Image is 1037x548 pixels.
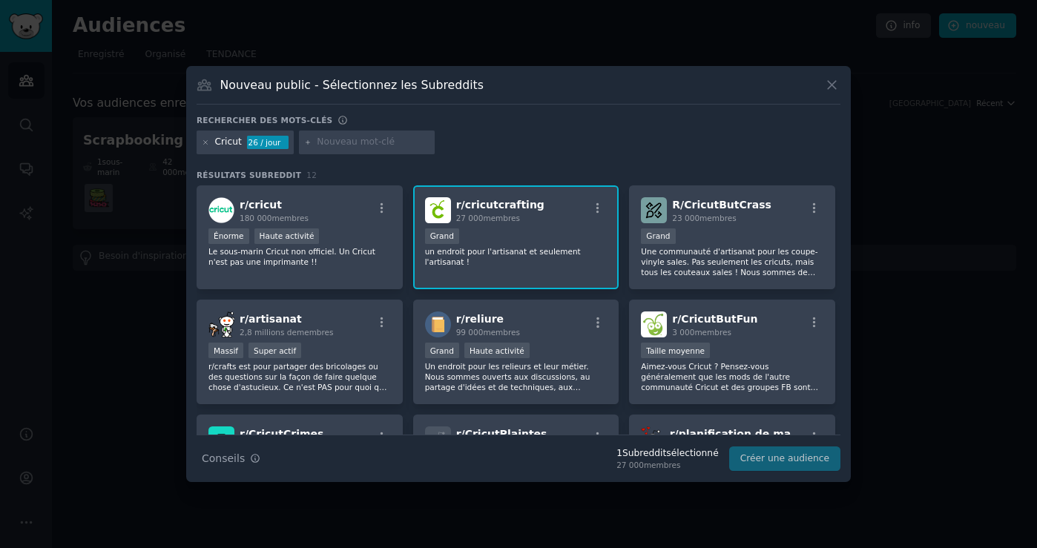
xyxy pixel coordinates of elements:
[641,197,667,223] img: CricutButCrass
[425,311,451,337] img: Reliure
[616,447,719,460] div: 1 Subreddit sélectionné
[306,171,317,179] span: 12
[672,313,757,325] span: r/ CricutButFun
[208,361,391,392] p: r/crafts est pour partager des bricolages ou des questions sur la façon de faire quelque chose d'...
[641,311,667,337] img: CricutButFun
[208,197,234,223] img: Cricut
[254,228,320,244] div: Haute activité
[208,426,234,452] img: Crimes Cricut
[202,451,245,466] span: Conseils
[672,199,771,211] span: R/ CricutButCrass
[208,343,243,358] div: Massif
[240,313,302,325] span: r/ artisanat
[456,313,504,325] span: r/ reliure
[616,460,719,470] div: 27 000 membres
[208,311,234,337] img: Artisanat
[240,214,309,222] span: 180 000 membres
[425,246,608,267] p: un endroit pour l'artisanat et seulement l'artisanat !
[672,214,736,222] span: 23 000 membres
[208,246,391,267] p: Le sous-marin Cricut non officiel. Un Cricut n'est pas une imprimante !!
[220,77,484,93] h3: Nouveau public - Sélectionnez les Subreddits
[197,170,301,180] span: RÉSULTATS SUBREDDIT
[317,136,429,149] input: Nouveau mot-clé
[425,343,459,358] div: Grand
[456,199,544,211] span: r/ cricutcrafting
[641,228,675,244] div: Grand
[456,428,547,440] span: r/ CricutPlaintes
[670,428,821,440] span: r/ planification de mariage
[197,446,266,472] button: Conseils
[464,343,530,358] div: Haute activité
[641,426,664,452] img: Planification de mariage
[425,228,459,244] div: Grand
[208,228,249,244] div: Énorme
[641,246,823,277] p: Une communauté d'artisanat pour les coupe-vinyle sales. Pas seulement les cricuts, mais tous les ...
[248,343,301,358] div: Super actif
[240,199,282,211] span: r/ cricut
[456,328,520,337] span: 99 000 membres
[641,361,823,392] p: Aimez-vous Cricut ? Pensez-vous généralement que les mods de l'autre communauté Cricut et des gro...
[425,197,451,223] img: cricutcrafting
[240,428,323,440] span: r/ CricutCrimes
[425,361,608,392] p: Un endroit pour les relieurs et leur métier. Nous sommes ouverts aux discussions, au partage d'id...
[247,136,289,149] div: 26 / jour
[240,328,334,337] span: 2,8 millions de membres
[215,136,242,149] div: Cricut
[456,214,520,222] span: 27 000 membres
[197,115,332,125] h3: RECHERCHER DES MOTS-CLÉS
[672,328,731,337] span: 3 000 membres
[641,343,710,358] div: Taille moyenne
